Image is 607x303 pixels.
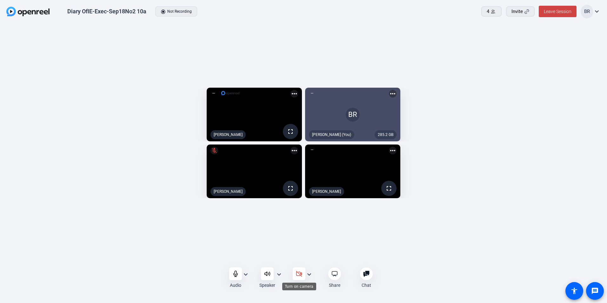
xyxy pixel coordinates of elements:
img: OpenReel logo [6,7,50,16]
span: 4 [487,8,489,15]
div: BR [581,5,593,18]
button: Invite [506,6,535,17]
div: Audio [230,282,241,288]
span: Leave Session [544,9,571,14]
mat-icon: more_horiz [389,90,397,98]
mat-icon: more_horiz [290,90,298,98]
mat-icon: accessibility [570,287,578,295]
mat-icon: expand_more [242,271,250,278]
div: Speaker [259,282,275,288]
mat-icon: expand_more [593,8,601,15]
div: [PERSON_NAME] (You) [309,130,354,139]
mat-icon: message [591,287,599,295]
div: [PERSON_NAME] [210,130,246,139]
button: 4 [481,6,502,17]
span: Invite [511,8,523,15]
mat-icon: mic_off [210,147,218,154]
mat-icon: more_horiz [290,147,298,154]
mat-icon: more_horiz [389,147,397,154]
div: Chat [362,282,371,288]
button: Leave Session [539,6,577,17]
div: Diary OfIE-Exec-Sep18No2 10a [67,8,146,15]
mat-icon: expand_more [305,271,313,278]
img: logo [221,90,240,96]
mat-icon: expand_more [275,271,283,278]
mat-icon: fullscreen [287,185,294,192]
div: Turn on camera [282,283,316,290]
div: Share [329,282,340,288]
div: [PERSON_NAME] [309,187,344,196]
mat-icon: fullscreen [385,185,393,192]
div: BR [346,108,360,122]
mat-icon: fullscreen [287,128,294,135]
div: [PERSON_NAME] [210,187,246,196]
